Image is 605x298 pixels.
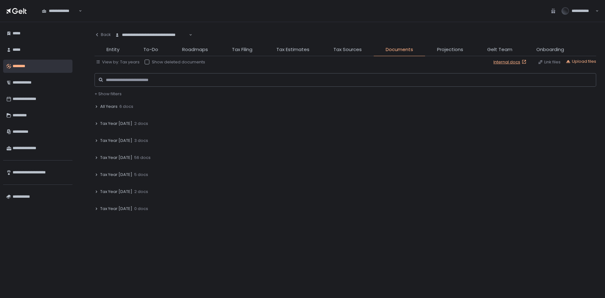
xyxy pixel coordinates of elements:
div: Search for option [38,4,82,18]
span: Tax Filing [232,46,252,53]
span: Projections [437,46,463,53]
span: Entity [107,46,119,53]
span: 2 docs [134,121,148,126]
span: Tax Year [DATE] [100,155,132,161]
span: Tax Year [DATE] [100,206,132,212]
button: Upload files [566,59,596,64]
span: Tax Year [DATE] [100,189,132,195]
span: Documents [386,46,413,53]
span: Tax Sources [333,46,362,53]
span: Tax Estimates [276,46,309,53]
span: Roadmaps [182,46,208,53]
span: 6 docs [119,104,133,109]
button: + Show filters [95,91,122,97]
span: Tax Year [DATE] [100,121,132,126]
span: Onboarding [536,46,564,53]
span: 3 docs [134,138,148,143]
button: Link files [538,59,561,65]
span: Gelt Team [487,46,512,53]
span: To-Do [143,46,158,53]
span: Tax Year [DATE] [100,172,132,178]
button: View by: Tax years [96,59,140,65]
span: 56 docs [134,155,151,161]
div: Search for option [111,28,192,42]
button: Back [95,28,111,41]
span: 2 docs [134,189,148,195]
span: Tax Year [DATE] [100,138,132,143]
span: 5 docs [134,172,148,178]
div: Back [95,32,111,38]
a: Internal docs [493,59,528,65]
span: All Years [100,104,118,109]
span: 0 docs [134,206,148,212]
